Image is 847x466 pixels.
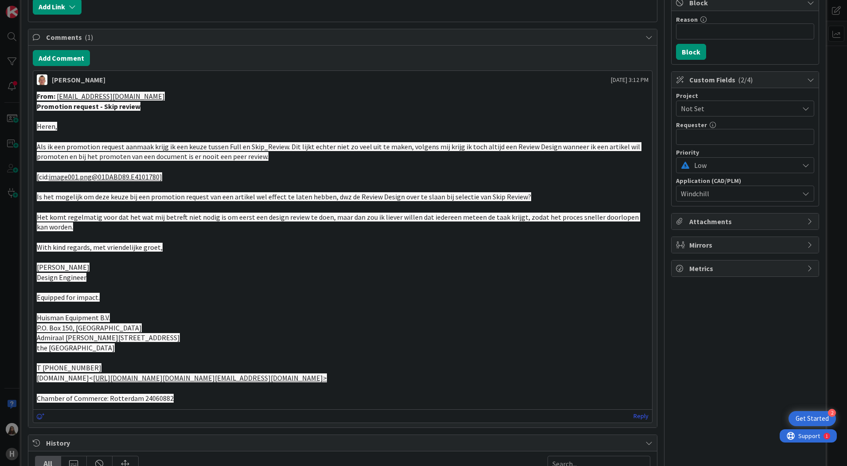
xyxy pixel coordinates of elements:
[37,142,641,161] span: Als ik een promotion request aanmaak krijg ik een keuze tussen Full en Skip_Review. Dit lijkt ech...
[37,313,110,322] span: Huisman Equipment B.V.
[611,75,649,85] span: [DATE] 3:12 PM
[159,172,162,181] span: ]
[37,293,100,302] span: Equipped for impact.
[694,159,794,171] span: Low
[49,172,159,181] a: image001.png@01DABD89.E4101780
[37,343,115,352] span: the [GEOGRAPHIC_DATA]
[37,323,142,332] span: P.O. Box 150, [GEOGRAPHIC_DATA]
[37,394,174,403] span: Chamber of Commerce: Rotterdam 24060882
[828,409,836,417] div: 2
[789,411,836,426] div: Open Get Started checklist, remaining modules: 2
[57,92,165,101] a: [EMAIL_ADDRESS][DOMAIN_NAME]
[676,178,814,184] div: Application (CAD/PLM)
[689,74,803,85] span: Custom Fields
[681,188,799,199] span: Windchill
[37,192,531,201] span: Is het mogelijk om deze keuze bij een promotion request van een artikel wel effect te laten hebbe...
[37,243,163,252] span: With kind regards, met vriendelijke groet,
[676,16,698,23] label: Reason
[689,240,803,250] span: Mirrors
[37,263,89,272] span: [PERSON_NAME]
[37,373,93,382] span: [DOMAIN_NAME]<
[689,216,803,227] span: Attachments
[796,414,829,423] div: Get Started
[46,32,641,43] span: Comments
[37,213,640,232] span: Het komt regelmatig voor dat het wat mij betreft niet nodig is om eerst een design review te doen...
[37,333,180,342] span: Admiraal [PERSON_NAME][STREET_ADDRESS]
[676,121,707,129] label: Requester
[681,102,794,115] span: Not Set
[46,4,48,11] div: 1
[93,373,327,382] a: [URL][DOMAIN_NAME][DOMAIN_NAME][EMAIL_ADDRESS][DOMAIN_NAME]>
[738,75,753,84] span: ( 2/4 )
[85,33,93,42] span: ( 1 )
[37,122,57,131] span: Heren,
[676,44,706,60] button: Block
[37,92,55,101] strong: From:
[689,263,803,274] span: Metrics
[19,1,40,12] span: Support
[52,74,105,85] div: [PERSON_NAME]
[676,93,814,99] div: Project
[633,411,649,422] a: Reply
[37,172,49,181] span: [cid:
[37,273,86,282] span: Design Engineer
[37,74,47,85] img: TJ
[37,363,101,372] span: T [PHONE_NUMBER]
[676,149,814,155] div: Priority
[46,438,641,448] span: History
[37,102,140,111] strong: Promotion request - Skip review
[33,50,90,66] button: Add Comment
